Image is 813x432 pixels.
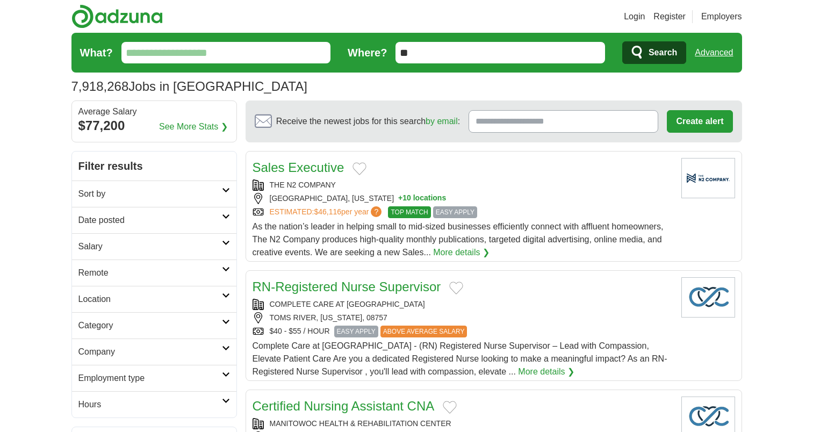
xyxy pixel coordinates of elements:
[398,193,446,204] button: +10 locations
[380,326,467,337] span: ABOVE AVERAGE SALARY
[622,41,686,64] button: Search
[71,77,129,96] span: 7,918,268
[78,345,222,358] h2: Company
[72,233,236,260] a: Salary
[71,4,163,28] img: Adzuna logo
[78,398,222,411] h2: Hours
[72,365,236,391] a: Employment type
[78,293,222,306] h2: Location
[71,79,307,93] h1: Jobs in [GEOGRAPHIC_DATA]
[449,282,463,294] button: Add to favorite jobs
[433,206,477,218] span: EASY APPLY
[624,10,645,23] a: Login
[667,110,732,133] button: Create alert
[78,107,230,116] div: Average Salary
[72,181,236,207] a: Sort by
[253,160,344,175] a: Sales Executive
[253,222,664,257] span: As the nation’s leader in helping small to mid-sized businesses efficiently connect with affluent...
[253,193,673,204] div: [GEOGRAPHIC_DATA], [US_STATE]
[314,207,341,216] span: $46,116
[78,214,222,227] h2: Date posted
[72,207,236,233] a: Date posted
[701,10,742,23] a: Employers
[78,319,222,332] h2: Category
[398,193,402,204] span: +
[159,120,228,133] a: See More Stats ❯
[352,162,366,175] button: Add to favorite jobs
[253,326,673,337] div: $40 - $55 / HOUR
[653,10,686,23] a: Register
[253,399,435,413] a: Certified Nursing Assistant CNA
[72,286,236,312] a: Location
[433,246,490,259] a: More details ❯
[72,391,236,417] a: Hours
[78,267,222,279] h2: Remote
[518,365,574,378] a: More details ❯
[80,45,113,61] label: What?
[72,312,236,339] a: Category
[695,42,733,63] a: Advanced
[276,115,460,128] span: Receive the newest jobs for this search :
[388,206,430,218] span: TOP MATCH
[253,279,441,294] a: RN-Registered Nurse Supervisor
[443,401,457,414] button: Add to favorite jobs
[78,240,222,253] h2: Salary
[334,326,378,337] span: EASY APPLY
[72,260,236,286] a: Remote
[253,312,673,323] div: TOMS RIVER, [US_STATE], 08757
[253,418,673,429] div: MANITOWOC HEALTH & REHABILITATION CENTER
[426,117,458,126] a: by email
[253,179,673,191] div: THE N2 COMPANY
[72,152,236,181] h2: Filter results
[72,339,236,365] a: Company
[681,277,735,318] img: Company logo
[78,116,230,135] div: $77,200
[681,158,735,198] img: Company logo
[253,299,673,310] div: COMPLETE CARE AT [GEOGRAPHIC_DATA]
[78,372,222,385] h2: Employment type
[270,206,384,218] a: ESTIMATED:$46,116per year?
[78,188,222,200] h2: Sort by
[348,45,387,61] label: Where?
[253,341,667,376] span: Complete Care at [GEOGRAPHIC_DATA] - (RN) Registered Nurse Supervisor – Lead with Compassion, Ele...
[371,206,382,217] span: ?
[649,42,677,63] span: Search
